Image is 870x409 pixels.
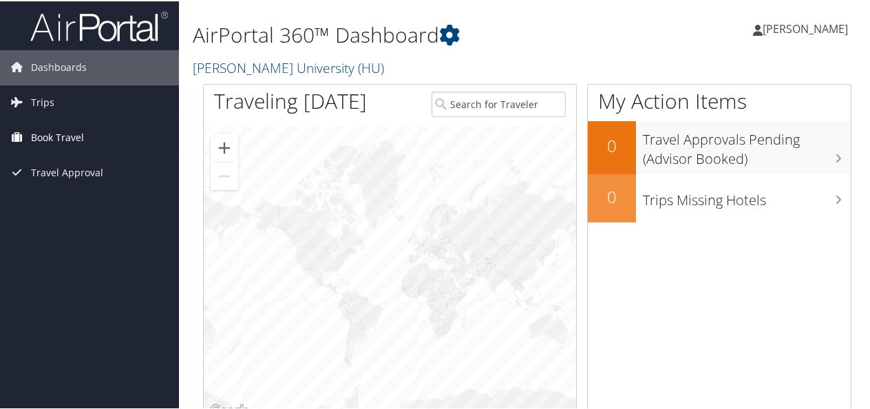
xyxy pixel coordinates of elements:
[31,154,103,189] span: Travel Approval
[31,49,87,83] span: Dashboards
[763,20,848,35] span: [PERSON_NAME]
[31,84,54,118] span: Trips
[588,120,851,173] a: 0Travel Approvals Pending (Advisor Booked)
[193,57,388,76] a: [PERSON_NAME] University (HU)
[588,173,851,221] a: 0Trips Missing Hotels
[432,90,566,116] input: Search for Traveler
[588,184,636,207] h2: 0
[30,9,168,41] img: airportal-logo.png
[211,161,238,189] button: Zoom out
[588,133,636,156] h2: 0
[214,85,367,114] h1: Traveling [DATE]
[643,122,851,167] h3: Travel Approvals Pending (Advisor Booked)
[193,19,639,48] h1: AirPortal 360™ Dashboard
[643,182,851,209] h3: Trips Missing Hotels
[588,85,851,114] h1: My Action Items
[753,7,862,48] a: [PERSON_NAME]
[211,133,238,160] button: Zoom in
[31,119,84,154] span: Book Travel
